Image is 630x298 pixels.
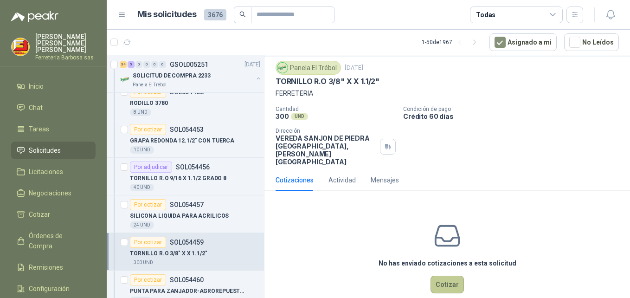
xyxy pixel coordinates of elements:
span: Cotizar [29,209,50,220]
a: Órdenes de Compra [11,227,96,255]
button: Cotizar [431,276,464,293]
p: SOL054457 [170,201,204,208]
div: Mensajes [371,175,399,185]
a: Licitaciones [11,163,96,181]
div: Por cotizar [130,237,166,248]
span: Inicio [29,81,44,91]
div: UND [291,113,308,120]
span: 3676 [204,9,226,20]
img: Logo peakr [11,11,58,22]
p: Condición de pago [403,106,626,112]
span: Remisiones [29,262,63,272]
span: Licitaciones [29,167,63,177]
a: 34 5 0 0 0 0 GSOL005251[DATE] Company LogoSOLICITUD DE COMPRA 2233Panela El Trébol [120,59,262,89]
p: 300 [276,112,289,120]
div: 5 [128,61,135,68]
span: Órdenes de Compra [29,231,87,251]
p: Crédito 60 días [403,112,626,120]
span: Tareas [29,124,49,134]
div: 0 [151,61,158,68]
div: Actividad [328,175,356,185]
a: Tareas [11,120,96,138]
button: Asignado a mi [489,33,557,51]
a: Por adjudicarSOL054456TORNILLO R.O 9/16 X 1.1/2 GRADO 840 UND [107,158,264,195]
a: Solicitudes [11,142,96,159]
a: Remisiones [11,259,96,276]
span: Solicitudes [29,145,61,155]
div: Por cotizar [130,124,166,135]
div: 8 UND [130,109,151,116]
p: GSOL005251 [170,61,208,68]
a: Por cotizarSOL054452RODILLO 37808 UND [107,83,264,120]
p: Cantidad [276,106,396,112]
div: 40 UND [130,184,154,191]
p: SOL054453 [170,126,204,133]
div: Panela El Trébol [276,61,341,75]
a: Negociaciones [11,184,96,202]
button: No Leídos [564,33,619,51]
p: Ferretería Barbosa sas [35,55,96,60]
p: TORNILLO R.O 9/16 X 1.1/2 GRADO 8 [130,174,226,183]
div: 24 UND [130,221,154,229]
div: 34 [120,61,127,68]
div: Por cotizar [130,274,166,285]
img: Company Logo [277,63,288,73]
p: RODILLO 3780 [130,99,168,108]
p: FERRETERIA [276,88,619,98]
div: Por cotizar [130,199,166,210]
a: Por cotizarSOL054457SILICONA LIQUIDA PARA ACRILICOS24 UND [107,195,264,233]
a: Cotizar [11,206,96,223]
a: Inicio [11,78,96,95]
span: search [239,11,246,18]
div: Todas [476,10,495,20]
p: SOL054459 [170,239,204,246]
p: SOL054452 [170,89,204,95]
p: SOL054456 [176,164,210,170]
p: SILICONA LIQUIDA PARA ACRILICOS [130,212,229,220]
div: 0 [135,61,142,68]
h1: Mis solicitudes [137,8,197,21]
div: Por adjudicar [130,162,172,173]
div: 300 UND [130,259,157,266]
p: [PERSON_NAME] [PERSON_NAME] [PERSON_NAME] [35,33,96,53]
p: [DATE] [244,60,260,69]
p: TORNILLO R.O 3/8" X X 1.1/2" [276,77,379,86]
img: Company Logo [12,38,29,56]
span: Configuración [29,284,70,294]
div: 0 [159,61,166,68]
div: 10 UND [130,146,154,154]
p: TORNILLO R.O 3/8" X X 1.1/2" [130,249,207,258]
div: Cotizaciones [276,175,314,185]
span: Chat [29,103,43,113]
p: PUNTA PARA ZANJADOR-AGROREPUESTOS RIOS [130,287,245,296]
a: Por cotizarSOL054453GRAPA REDONDA 12.1/2" CON TUERCA10 UND [107,120,264,158]
h3: No has enviado cotizaciones a esta solicitud [379,258,516,268]
a: Por cotizarSOL054459TORNILLO R.O 3/8" X X 1.1/2"300 UND [107,233,264,271]
a: Configuración [11,280,96,298]
p: [DATE] [345,64,363,72]
p: Dirección [276,128,376,134]
p: Panela El Trébol [133,81,167,89]
div: 0 [143,61,150,68]
a: Chat [11,99,96,117]
p: SOL054460 [170,277,204,283]
p: VEREDA SANJON DE PIEDRA [GEOGRAPHIC_DATA] , [PERSON_NAME][GEOGRAPHIC_DATA] [276,134,376,166]
div: 1 - 50 de 1967 [422,35,482,50]
p: SOLICITUD DE COMPRA 2233 [133,71,211,80]
img: Company Logo [120,74,131,85]
span: Negociaciones [29,188,71,198]
p: GRAPA REDONDA 12.1/2" CON TUERCA [130,136,234,145]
